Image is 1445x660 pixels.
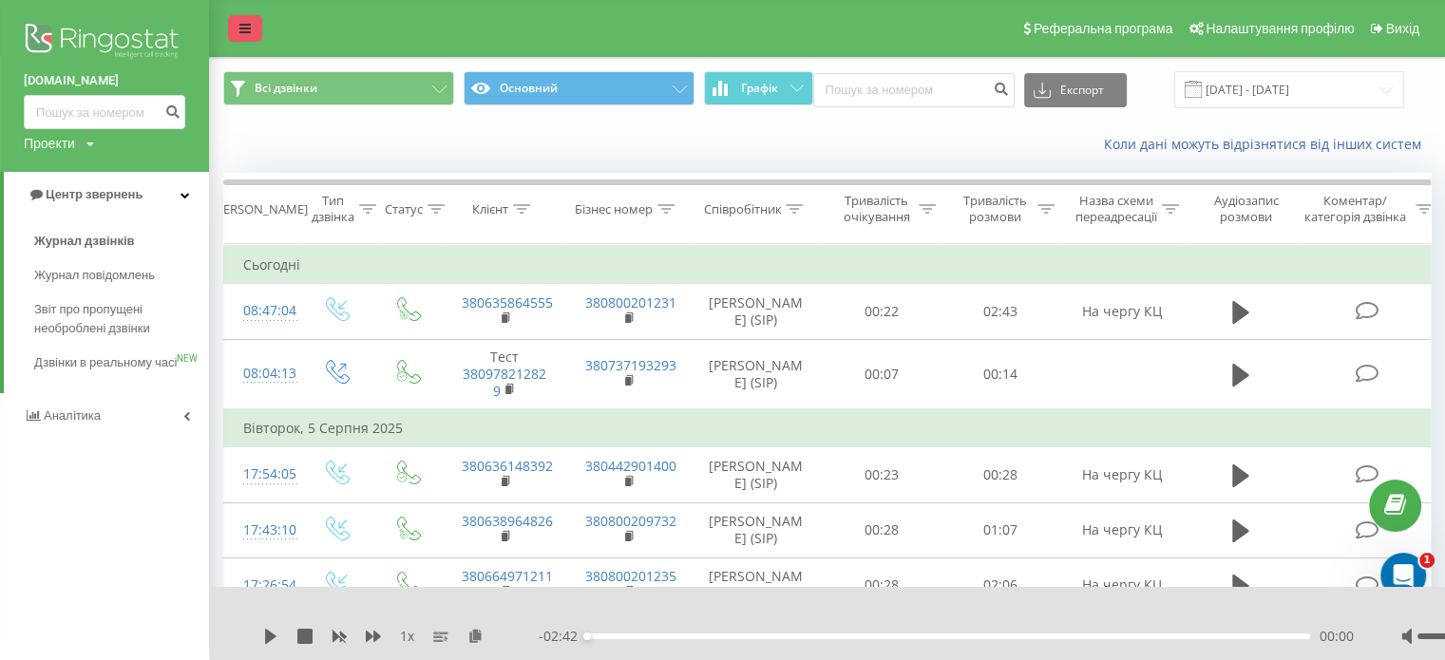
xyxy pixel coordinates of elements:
div: Аудіозапис розмови [1200,193,1292,225]
button: Всі дзвінки [223,71,454,105]
span: Налаштування профілю [1206,21,1354,36]
iframe: Intercom live chat [1380,553,1426,598]
td: 01:07 [941,502,1060,557]
a: 380978212829 [463,365,546,400]
input: Пошук за номером [24,95,185,129]
span: - 02:42 [539,627,587,646]
div: 17:54:05 [243,456,281,493]
a: 380737193293 [585,356,676,374]
td: На чергу КЦ [1060,557,1184,613]
div: [PERSON_NAME] [212,201,308,217]
td: На чергу КЦ [1060,502,1184,557]
a: 380800201231 [585,293,676,311]
td: 00:28 [941,447,1060,502]
span: Журнал дзвінків [34,232,135,251]
div: Клієнт [472,201,508,217]
td: 00:28 [823,557,941,613]
td: На чергу КЦ [1060,447,1184,502]
a: 380638964826 [462,512,553,530]
td: 00:28 [823,502,941,557]
span: Реферальна програма [1034,21,1173,36]
td: [PERSON_NAME] (SIP) [690,502,823,557]
a: Журнал повідомлень [34,258,209,292]
span: Вихід [1386,21,1419,36]
div: Тривалість розмови [958,193,1033,225]
a: [DOMAIN_NAME] [24,71,185,90]
a: Центр звернень [4,172,209,217]
td: Сьогодні [224,246,1440,284]
span: Центр звернень [46,187,143,201]
td: Вівторок, 5 Серпня 2025 [224,409,1440,447]
span: Дзвінки в реальному часі [34,353,177,372]
button: Основний [464,71,694,105]
a: 380664971211 [462,567,553,585]
div: Коментар/категорія дзвінка [1300,193,1411,225]
span: 1 x [400,627,414,646]
input: Пошук за номером [813,73,1015,107]
div: Статус [385,201,423,217]
a: Коли дані можуть відрізнятися вiд інших систем [1104,135,1431,153]
div: 08:47:04 [243,292,281,330]
td: [PERSON_NAME] (SIP) [690,557,823,613]
span: Звіт про пропущені необроблені дзвінки [34,300,200,338]
span: Журнал повідомлень [34,266,155,285]
div: 08:04:13 [243,355,281,392]
a: Дзвінки в реальному часіNEW [34,346,209,380]
a: Журнал дзвінків [34,224,209,258]
div: Проекти [24,134,75,153]
div: Бізнес номер [575,201,653,217]
td: [PERSON_NAME] (SIP) [690,447,823,502]
div: 17:43:10 [243,512,281,549]
td: 02:06 [941,557,1060,613]
td: 02:43 [941,284,1060,339]
td: [PERSON_NAME] (SIP) [690,339,823,409]
div: Тривалість очікування [839,193,914,225]
div: Назва схеми переадресації [1075,193,1157,225]
span: Аналiтика [44,408,101,423]
img: Ringostat logo [24,19,185,66]
a: 380800201235 [585,567,676,585]
div: 17:26:54 [243,567,281,604]
td: 00:14 [941,339,1060,409]
div: Тип дзвінка [312,193,354,225]
button: Експорт [1024,73,1127,107]
td: На чергу КЦ [1060,284,1184,339]
td: 00:22 [823,284,941,339]
td: 00:07 [823,339,941,409]
div: Accessibility label [583,632,591,640]
td: [PERSON_NAME] (SIP) [690,284,823,339]
span: 1 [1419,553,1435,568]
button: Графік [704,71,813,105]
a: 380442901400 [585,457,676,475]
span: 00:00 [1320,627,1354,646]
a: 380636148392 [462,457,553,475]
a: 380800209732 [585,512,676,530]
a: 380635864555 [462,293,553,311]
td: Тест [443,339,566,409]
div: Співробітник [703,201,781,217]
a: Звіт про пропущені необроблені дзвінки [34,292,209,346]
span: Всі дзвінки [255,81,317,96]
td: 00:23 [823,447,941,502]
span: Графік [741,82,778,95]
